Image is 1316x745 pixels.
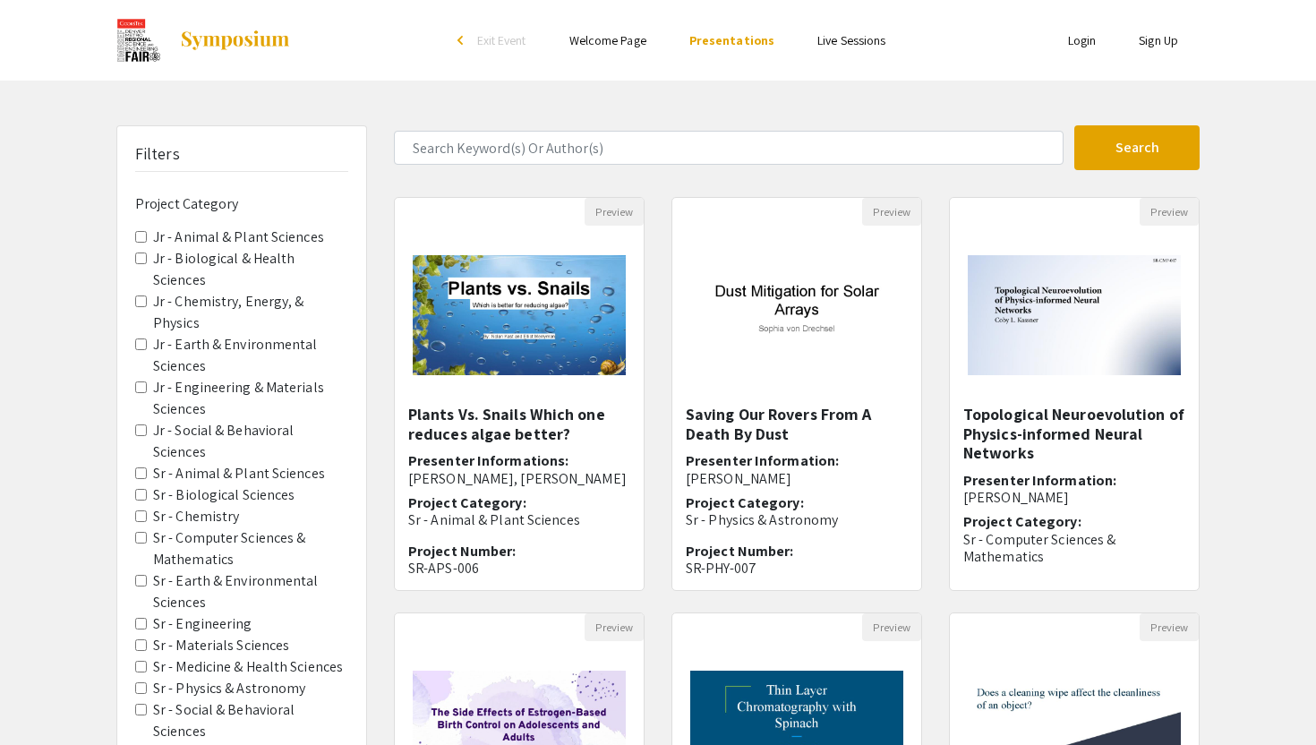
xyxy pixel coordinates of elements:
[153,570,348,613] label: Sr - Earth & Environmental Sciences
[1140,198,1199,226] button: Preview
[179,30,291,51] img: Symposium by ForagerOne
[153,613,252,635] label: Sr - Engineering
[689,32,774,48] a: Presentations
[394,197,645,591] div: Open Presentation <p>Plants Vs. Snails </p><p>Which one reduces algae better?</p>
[153,334,348,377] label: Jr - Earth & Environmental Sciences
[408,560,630,577] p: SR-APS-006
[153,656,343,678] label: Sr - Medicine & Health Sciences
[408,452,630,486] h6: Presenter Informations:
[1068,32,1097,48] a: Login
[153,420,348,463] label: Jr - Social & Behavioral Sciences
[477,32,526,48] span: Exit Event
[585,198,644,226] button: Preview
[963,578,1072,597] span: Project Number:
[13,664,76,732] iframe: Chat
[153,699,348,742] label: Sr - Social & Behavioral Sciences
[963,531,1185,565] p: Sr - Computer Sciences & Mathematics
[671,197,922,591] div: Open Presentation <p>Saving Our Rovers From A Death By Dust</p><p><br></p>
[457,35,468,46] div: arrow_back_ios
[395,237,644,393] img: <p>Plants Vs. Snails </p><p>Which one reduces algae better?</p>
[153,227,324,248] label: Jr - Animal & Plant Sciences
[153,248,348,291] label: Jr - Biological & Health Sciences
[686,542,794,561] span: Project Number:
[686,405,908,443] h5: Saving Our Rovers From A Death By Dust
[408,493,526,512] span: Project Category:
[153,463,325,484] label: Sr - Animal & Plant Sciences
[135,144,180,164] h5: Filters
[153,635,289,656] label: Sr - Materials Sciences
[686,511,908,528] p: Sr - Physics & Astronomy
[949,197,1200,591] div: Open Presentation <p>Topological Neuroevolution of Physics-informed Neural Networks</p>
[116,18,291,63] a: The 2024 CoorsTek Denver Metro Regional Science and Engineering Fair
[1140,613,1199,641] button: Preview
[153,527,348,570] label: Sr - Computer Sciences & Mathematics
[135,195,348,212] h6: Project Category
[963,488,1069,507] span: [PERSON_NAME]
[408,405,630,443] h5: Plants Vs. Snails Which one reduces algae better?
[153,291,348,334] label: Jr - Chemistry, Energy, & Physics
[862,613,921,641] button: Preview
[686,493,804,512] span: Project Category:
[963,472,1185,506] h6: Presenter Information:
[672,237,921,393] img: <p>Saving Our Rovers From A Death By Dust</p><p><br></p>
[686,469,791,488] span: [PERSON_NAME]
[963,512,1081,531] span: Project Category:
[153,484,295,506] label: Sr - Biological Sciences
[686,560,908,577] p: SR-PHY-007
[153,377,348,420] label: Jr - Engineering & Materials Sciences
[1139,32,1178,48] a: Sign Up
[963,405,1185,463] h5: Topological Neuroevolution of Physics-informed Neural Networks
[950,237,1199,393] img: <p>Topological Neuroevolution of Physics-informed Neural Networks</p>
[153,506,239,527] label: Sr - Chemistry
[862,198,921,226] button: Preview
[585,613,644,641] button: Preview
[116,18,161,63] img: The 2024 CoorsTek Denver Metro Regional Science and Engineering Fair
[686,452,908,486] h6: Presenter Information:
[408,511,630,528] p: Sr - Animal & Plant Sciences
[1074,125,1200,170] button: Search
[394,131,1064,165] input: Search Keyword(s) Or Author(s)
[408,542,517,561] span: Project Number:
[817,32,885,48] a: Live Sessions
[408,469,627,488] span: [PERSON_NAME], [PERSON_NAME]
[569,32,646,48] a: Welcome Page
[153,678,305,699] label: Sr - Physics & Astronomy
